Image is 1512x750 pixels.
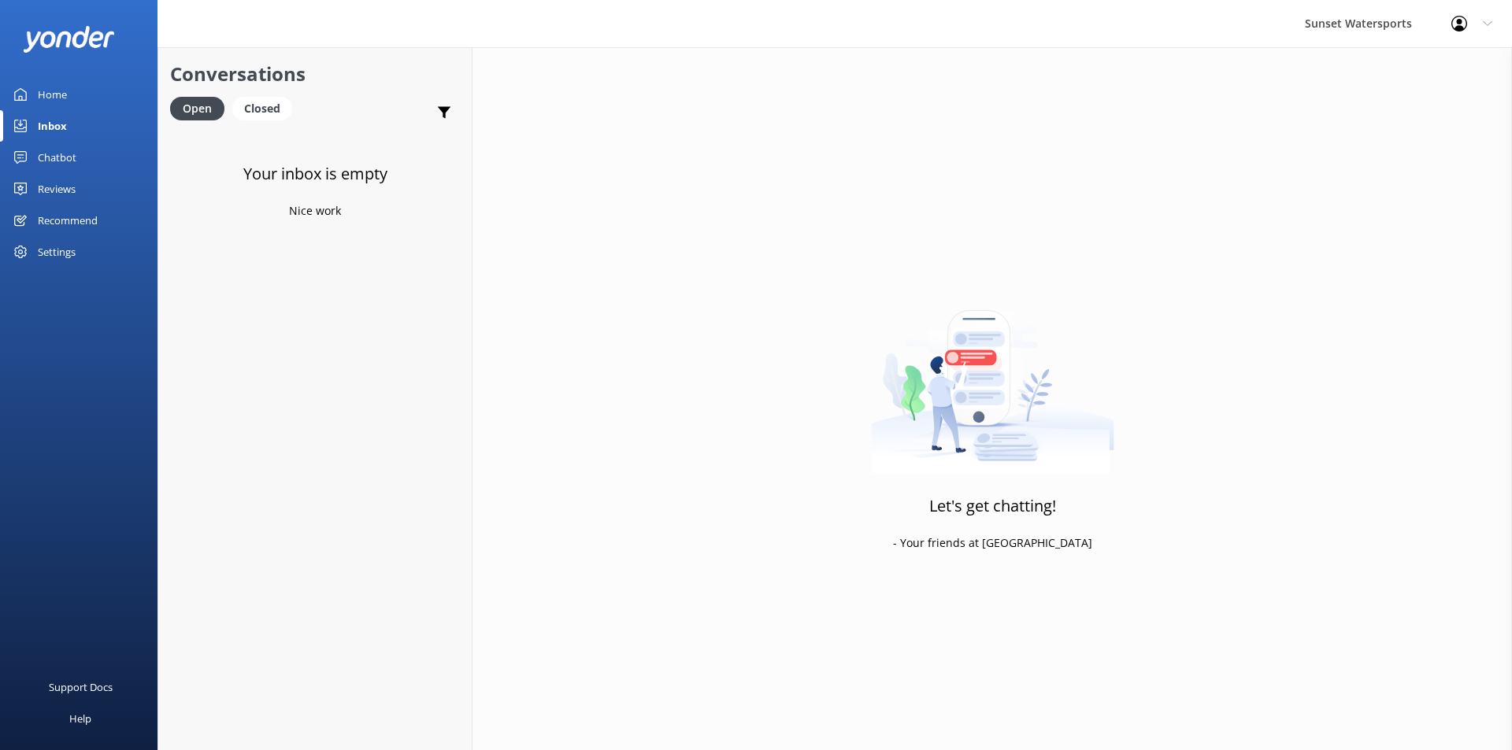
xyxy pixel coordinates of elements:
div: Closed [232,97,292,120]
h3: Let's get chatting! [929,493,1056,519]
a: Open [170,99,232,116]
div: Recommend [38,205,98,236]
h3: Your inbox is empty [243,161,387,187]
h2: Conversations [170,59,460,89]
div: Home [38,79,67,110]
div: Inbox [38,110,67,142]
p: Nice work [289,202,341,220]
div: Chatbot [38,142,76,173]
div: Settings [38,236,76,268]
p: - Your friends at [GEOGRAPHIC_DATA] [893,534,1092,552]
div: Open [170,97,224,120]
a: Closed [232,99,300,116]
img: yonder-white-logo.png [24,26,114,52]
img: artwork of a man stealing a conversation from at giant smartphone [871,277,1114,474]
div: Help [69,703,91,734]
div: Reviews [38,173,76,205]
div: Support Docs [49,671,113,703]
